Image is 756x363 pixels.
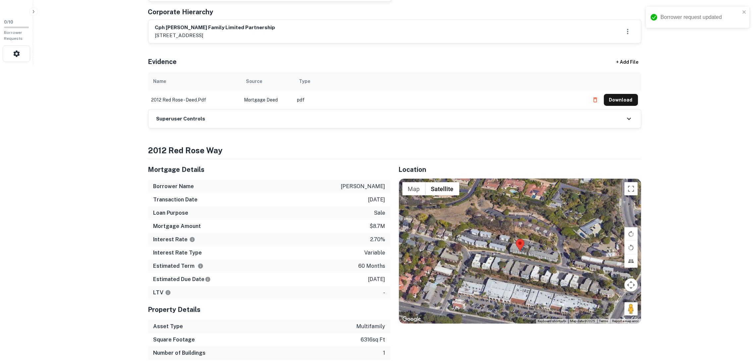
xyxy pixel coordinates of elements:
div: Source [246,77,262,85]
p: [STREET_ADDRESS] [155,32,275,39]
svg: Term is based on a standard schedule for this type of loan. [198,263,204,269]
p: - [383,289,385,297]
iframe: Chat Widget [723,310,756,342]
button: Tilt map [624,254,638,268]
p: multifamily [357,323,385,330]
img: Google [401,315,423,324]
h6: Estimated Term [153,262,204,270]
button: Drag Pegman onto the map to open Street View [624,302,638,316]
p: 2.70% [371,236,385,244]
div: Type [299,77,311,85]
th: Name [148,72,241,91]
button: Download [604,94,638,106]
h6: cph [PERSON_NAME] family limited partnership [155,24,275,32]
svg: LTVs displayed on the website are for informational purposes only and may be reported incorrectly... [165,290,171,296]
h6: Loan Purpose [153,209,189,217]
h5: Evidence [148,57,177,67]
h6: Estimated Due Date [153,275,211,283]
h6: Transaction Date [153,196,198,204]
h6: Borrower Name [153,182,194,190]
td: Mortgage Deed [241,91,294,109]
button: Show satellite imagery [426,182,459,195]
svg: Estimate is based on a standard schedule for this type of loan. [205,276,211,282]
p: sale [374,209,385,217]
h6: Interest Rate Type [153,249,202,257]
h4: 2012 red rose way [148,144,641,156]
td: pdf [294,91,586,109]
h5: Corporate Hierarchy [148,7,213,17]
p: [DATE] [368,196,385,204]
th: Type [294,72,586,91]
td: 2012 red rose - deed.pdf [148,91,241,109]
p: variable [365,249,385,257]
a: Report a map error [612,319,639,323]
button: Rotate map counterclockwise [624,241,638,254]
div: scrollable content [148,72,641,109]
button: Rotate map clockwise [624,227,638,241]
span: Map data ©2025 [570,319,595,323]
p: [PERSON_NAME] [341,182,385,190]
p: 60 months [359,262,385,270]
p: 6316 sq ft [361,336,385,344]
button: Map camera controls [624,278,638,292]
h6: LTV [153,289,171,297]
p: [DATE] [368,275,385,283]
h6: Square Footage [153,336,195,344]
h5: Property Details [148,305,391,315]
th: Source [241,72,294,91]
a: Terms (opens in new tab) [599,319,609,323]
div: Borrower request updated [661,13,740,21]
a: Open this area in Google Maps (opens a new window) [401,315,423,324]
button: Show street map [402,182,426,195]
h5: Mortgage Details [148,165,391,175]
h6: Interest Rate [153,236,195,244]
p: $8.7m [370,222,385,230]
h6: Mortgage Amount [153,222,201,230]
h6: Asset Type [153,323,183,330]
button: Delete file [589,95,601,105]
div: + Add File [604,56,651,68]
h5: Location [399,165,641,175]
h6: Number of Buildings [153,349,206,357]
span: 0 / 10 [4,20,13,25]
button: Toggle fullscreen view [624,182,638,195]
span: Borrower Requests [4,30,23,41]
svg: The interest rates displayed on the website are for informational purposes only and may be report... [189,237,195,243]
h6: Superuser Controls [156,115,205,123]
div: Name [153,77,166,85]
button: Keyboard shortcuts [538,319,566,324]
p: 1 [383,349,385,357]
button: close [742,9,747,16]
